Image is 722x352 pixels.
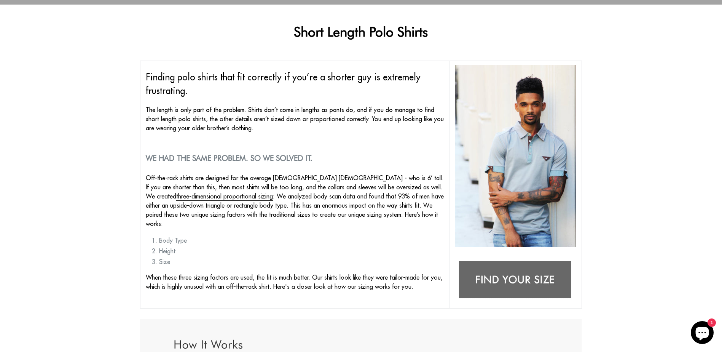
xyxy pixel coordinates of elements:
li: Body Type [159,236,444,245]
span: Finding polo shirts that fit correctly if you’re a shorter guy is extremely frustrating. [146,71,421,96]
p: The length is only part of the problem. Shirts don’t come in lengths as pants do, and if you do m... [146,105,444,133]
li: Height [159,246,444,256]
h2: We had the same problem. So we solved it. [146,154,444,163]
inbox-online-store-chat: Shopify online store chat [689,321,716,346]
img: Find your size: tshirts for short guys [455,256,576,304]
img: short length polo shirts [455,65,576,247]
p: When these three sizing factors are used, the fit is much better. Our shirts look like they were ... [146,273,444,291]
li: Size [159,257,444,266]
span: Off-the-rack shirts are designed for the average [DEMOGRAPHIC_DATA] [DEMOGRAPHIC_DATA] - who is 6... [146,174,444,227]
h1: Short Length Polo Shirts [140,24,582,40]
a: three-dimensional proportional sizing [176,192,273,201]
